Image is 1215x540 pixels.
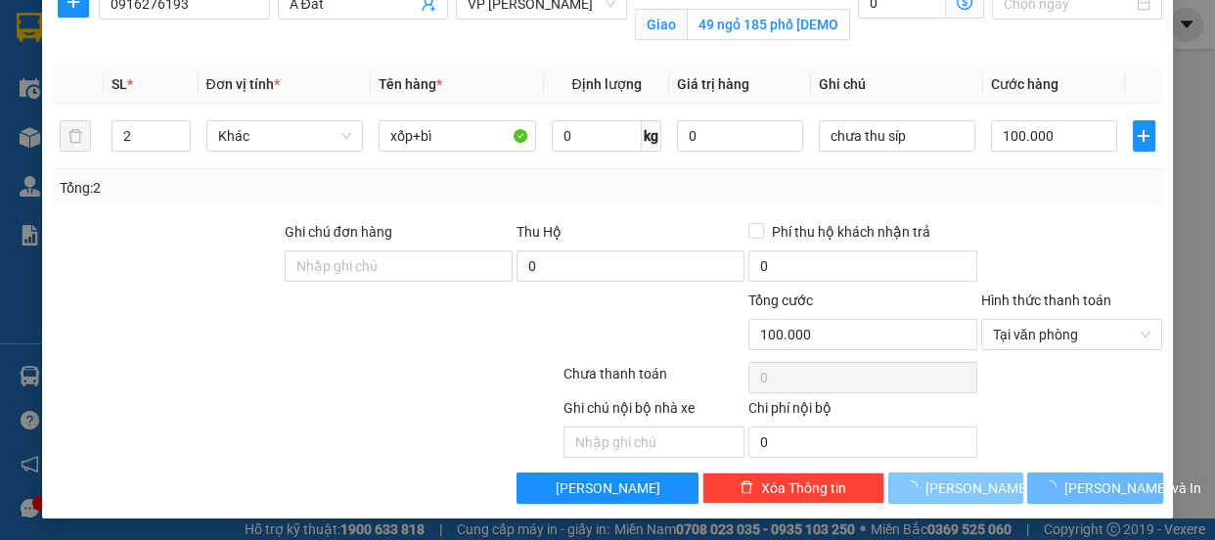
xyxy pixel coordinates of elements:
span: loading [904,480,925,494]
span: Giao [635,9,687,40]
label: Ghi chú đơn hàng [285,224,392,240]
div: Tổng: 2 [60,177,471,199]
span: kg [642,120,661,152]
span: Đơn vị tính [206,76,280,92]
input: Ghi Chú [819,120,976,152]
input: 0 [677,120,803,152]
span: Giá trị hàng [677,76,749,92]
th: Ghi chú [811,66,984,104]
span: Khác [218,121,352,151]
input: Giao tận nơi [687,9,850,40]
button: [PERSON_NAME] [517,472,698,504]
span: Thu Hộ [517,224,562,240]
span: Phí thu hộ khách nhận trả [764,221,938,243]
div: Chưa thanh toán [562,363,747,397]
label: Hình thức thanh toán [981,292,1111,308]
span: Tổng cước [748,292,813,308]
input: Nhập ghi chú [563,427,745,458]
div: Chi phí nội bộ [748,397,976,427]
button: [PERSON_NAME] và In [1027,472,1162,504]
span: Tên hàng [379,76,442,92]
span: Xóa Thông tin [761,477,846,499]
button: [PERSON_NAME] [888,472,1023,504]
button: delete [60,120,91,152]
button: plus [1133,120,1155,152]
span: [PERSON_NAME] và In [1064,477,1201,499]
span: Cước hàng [991,76,1058,92]
input: VD: Bàn, Ghế [379,120,536,152]
span: Tại văn phòng [993,320,1151,349]
input: Ghi chú đơn hàng [285,250,513,282]
span: loading [1043,480,1064,494]
span: plus [1134,128,1154,144]
span: [PERSON_NAME] [925,477,1030,499]
span: delete [740,480,753,496]
span: Định lượng [571,76,641,92]
span: [PERSON_NAME] [556,477,660,499]
div: Ghi chú nội bộ nhà xe [563,397,745,427]
span: SL [112,76,127,92]
button: deleteXóa Thông tin [702,472,884,504]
